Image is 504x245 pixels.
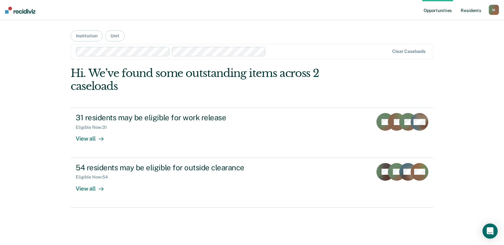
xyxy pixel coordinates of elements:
div: View all [76,130,111,142]
button: M [489,5,499,15]
div: 54 residents may be eligible for outside clearance [76,163,298,172]
div: Eligible Now : 31 [76,125,112,130]
a: 31 residents may be eligible for work releaseEligible Now:31View all [71,108,433,158]
div: View all [76,180,111,192]
button: Unit [105,30,124,41]
img: Recidiviz [5,7,35,14]
div: 31 residents may be eligible for work release [76,113,298,122]
a: 54 residents may be eligible for outside clearanceEligible Now:54View all [71,158,433,208]
div: Hi. We’ve found some outstanding items across 2 caseloads [71,67,361,93]
div: Eligible Now : 54 [76,174,113,180]
button: Institution [71,30,103,41]
div: Clear caseloads [392,49,425,54]
div: Open Intercom Messenger [482,223,498,239]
